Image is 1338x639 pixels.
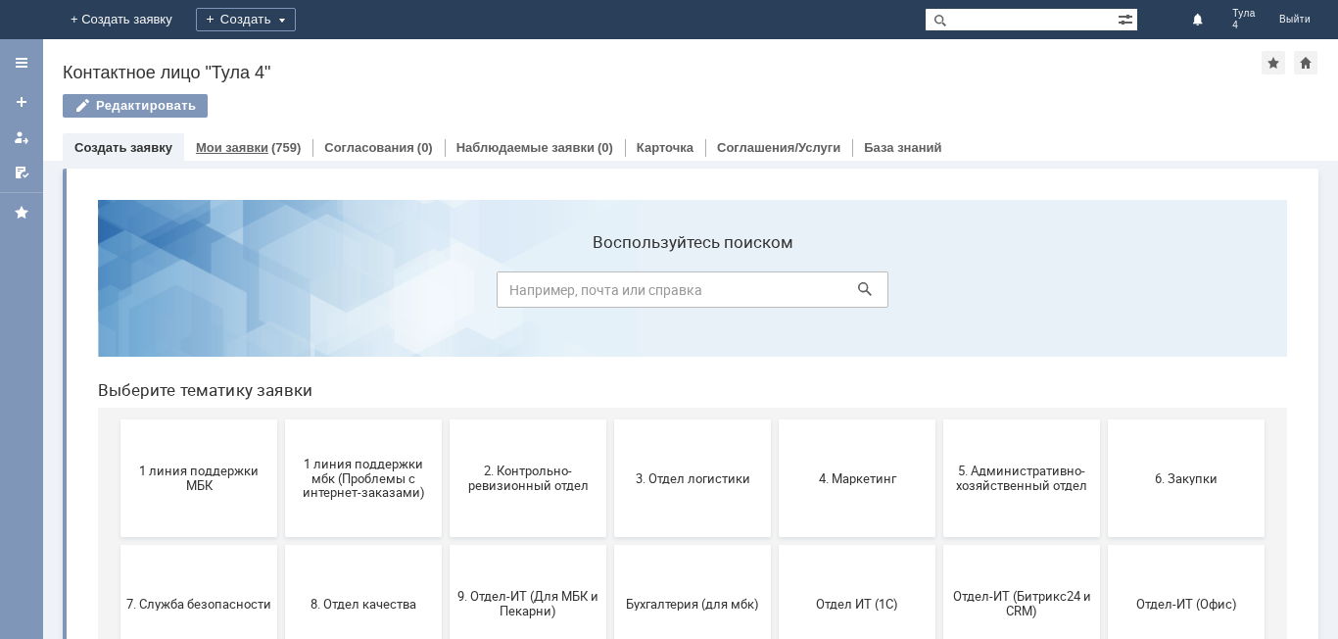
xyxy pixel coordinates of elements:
span: 7. Служба безопасности [44,412,189,426]
span: 1 линия поддержки МБК [44,279,189,309]
button: 1 линия поддержки МБК [38,235,195,353]
button: 2. Контрольно-ревизионный отдел [367,235,524,353]
button: 8. Отдел качества [203,361,359,478]
div: (759) [271,140,301,155]
span: Это соглашение не активно! [373,530,518,560]
label: Воспользуйтесь поиском [414,48,806,68]
span: 5. Административно-хозяйственный отдел [867,279,1012,309]
button: не актуален [696,486,853,604]
div: Сделать домашней страницей [1294,51,1317,74]
a: Создать заявку [6,86,37,118]
span: Тула [1232,8,1256,20]
span: не актуален [702,537,847,552]
div: Создать [196,8,296,31]
div: Добавить в избранное [1262,51,1285,74]
header: Выберите тематику заявки [16,196,1205,216]
span: Отдел-ИТ (Битрикс24 и CRM) [867,405,1012,434]
a: Наблюдаемые заявки [456,140,595,155]
button: 6. Закупки [1026,235,1182,353]
a: База знаний [864,140,941,155]
span: [PERSON_NAME]. Услуги ИТ для МБК (оформляет L1) [538,522,683,566]
a: Создать заявку [74,140,172,155]
a: Согласования [324,140,414,155]
button: Отдел-ИТ (Битрикс24 и CRM) [861,361,1018,478]
span: Расширенный поиск [1118,9,1137,27]
span: Франчайзинг [209,537,354,552]
button: [PERSON_NAME]. Услуги ИТ для МБК (оформляет L1) [532,486,689,604]
a: Мои заявки [196,140,268,155]
button: 5. Административно-хозяйственный отдел [861,235,1018,353]
button: Отдел ИТ (1С) [696,361,853,478]
span: 9. Отдел-ИТ (Для МБК и Пекарни) [373,405,518,434]
a: Мои заявки [6,122,37,153]
a: Соглашения/Услуги [717,140,840,155]
div: Контактное лицо "Тула 4" [63,63,1262,82]
button: 3. Отдел логистики [532,235,689,353]
span: Отдел ИТ (1С) [702,412,847,426]
div: (0) [597,140,613,155]
button: Франчайзинг [203,486,359,604]
span: 8. Отдел качества [209,412,354,426]
a: Карточка [637,140,693,155]
button: 9. Отдел-ИТ (Для МБК и Пекарни) [367,361,524,478]
a: Мои согласования [6,157,37,188]
button: Финансовый отдел [38,486,195,604]
button: 7. Служба безопасности [38,361,195,478]
span: Отдел-ИТ (Офис) [1031,412,1176,426]
span: 4. Маркетинг [702,286,847,301]
button: 1 линия поддержки мбк (Проблемы с интернет-заказами) [203,235,359,353]
button: 4. Маркетинг [696,235,853,353]
span: Финансовый отдел [44,537,189,552]
span: Бухгалтерия (для мбк) [538,412,683,426]
button: Бухгалтерия (для мбк) [532,361,689,478]
input: Например, почта или справка [414,87,806,123]
button: Это соглашение не активно! [367,486,524,604]
span: 6. Закупки [1031,286,1176,301]
span: 2. Контрольно-ревизионный отдел [373,279,518,309]
span: 3. Отдел логистики [538,286,683,301]
div: (0) [417,140,433,155]
span: 1 линия поддержки мбк (Проблемы с интернет-заказами) [209,271,354,316]
span: 4 [1232,20,1256,31]
button: Отдел-ИТ (Офис) [1026,361,1182,478]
